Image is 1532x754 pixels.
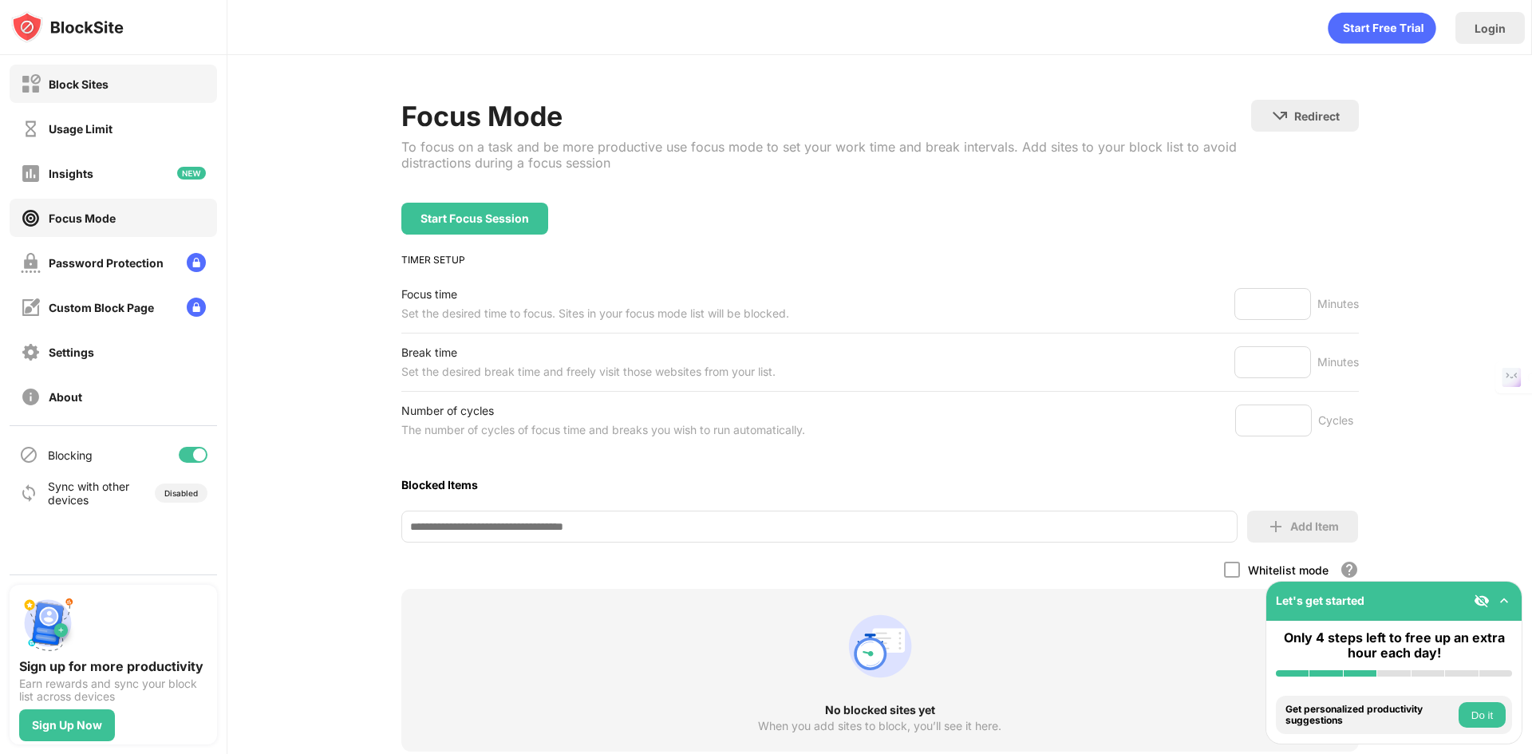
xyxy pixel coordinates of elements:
[19,445,38,464] img: blocking-icon.svg
[401,478,1359,491] div: Blocked Items
[177,167,206,180] img: new-icon.svg
[49,122,113,136] div: Usage Limit
[401,343,776,362] div: Break time
[21,74,41,94] img: block-off.svg
[11,11,124,43] img: logo-blocksite.svg
[49,345,94,359] div: Settings
[1318,411,1359,430] div: Cycles
[21,253,41,273] img: password-protection-off.svg
[1276,594,1364,607] div: Let's get started
[401,362,776,381] div: Set the desired break time and freely visit those websites from your list.
[21,208,41,228] img: focus-on.svg
[1285,704,1455,727] div: Get personalized productivity suggestions
[1276,630,1512,661] div: Only 4 steps left to free up an extra hour each day!
[19,677,207,703] div: Earn rewards and sync your block list across devices
[164,488,198,498] div: Disabled
[21,342,41,362] img: settings-off.svg
[842,608,918,685] div: animation
[32,719,102,732] div: Sign Up Now
[401,254,1359,266] div: TIMER SETUP
[1317,353,1359,372] div: Minutes
[21,298,41,318] img: customize-block-page-off.svg
[19,658,207,674] div: Sign up for more productivity
[21,387,41,407] img: about-off.svg
[1474,593,1490,609] img: eye-not-visible.svg
[1290,520,1339,533] div: Add Item
[49,256,164,270] div: Password Protection
[1496,593,1512,609] img: omni-setup-toggle.svg
[187,298,206,317] img: lock-menu.svg
[187,253,206,272] img: lock-menu.svg
[19,484,38,503] img: sync-icon.svg
[21,164,41,184] img: insights-off.svg
[1475,22,1506,35] div: Login
[401,139,1251,171] div: To focus on a task and be more productive use focus mode to set your work time and break interval...
[1317,294,1359,314] div: Minutes
[1459,702,1506,728] button: Do it
[401,304,789,323] div: Set the desired time to focus. Sites in your focus mode list will be blocked.
[401,401,805,420] div: Number of cycles
[21,119,41,139] img: time-usage-off.svg
[1294,109,1340,123] div: Redirect
[1328,12,1436,44] div: animation
[49,211,116,225] div: Focus Mode
[401,420,805,440] div: The number of cycles of focus time and breaks you wish to run automatically.
[421,212,529,225] div: Start Focus Session
[48,480,130,507] div: Sync with other devices
[49,390,82,404] div: About
[1248,563,1329,577] div: Whitelist mode
[401,285,789,304] div: Focus time
[48,448,93,462] div: Blocking
[49,301,154,314] div: Custom Block Page
[49,167,93,180] div: Insights
[19,594,77,652] img: push-signup.svg
[401,704,1359,716] div: No blocked sites yet
[401,100,1251,132] div: Focus Mode
[49,77,109,91] div: Block Sites
[758,720,1001,732] div: When you add sites to block, you’ll see it here.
